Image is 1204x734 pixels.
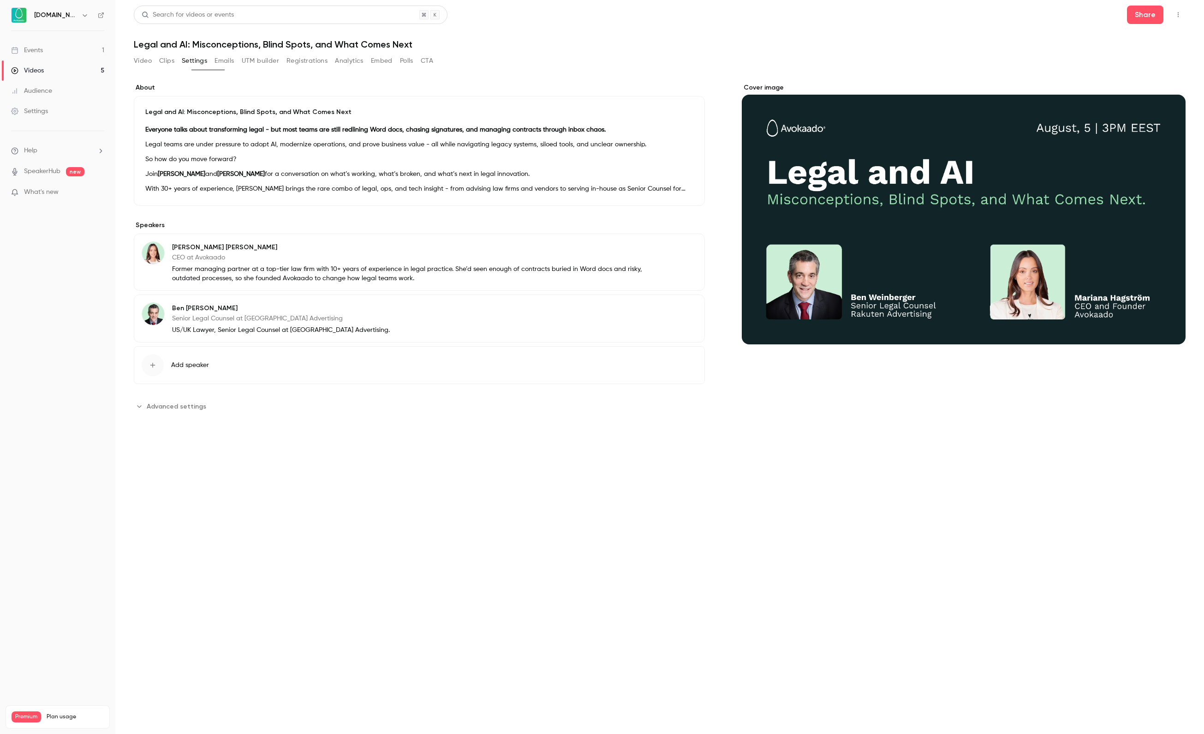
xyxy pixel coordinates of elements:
[11,107,48,116] div: Settings
[66,167,84,176] span: new
[134,221,705,230] label: Speakers
[134,399,705,414] section: Advanced settings
[134,399,212,414] button: Advanced settings
[12,8,26,23] img: Avokaado.io
[159,54,174,68] button: Clips
[158,171,205,177] strong: [PERSON_NAME]
[134,83,705,92] label: About
[215,54,234,68] button: Emails
[145,139,693,150] p: Legal teams are under pressure to adopt AI, modernize operations, and prove business value - all ...
[172,265,645,283] p: Former managing partner at a top-tier law firm with 10+ years of experience in legal practice. Sh...
[134,54,152,68] button: Video
[24,167,60,176] a: SpeakerHub
[1171,7,1186,22] button: Top Bar Actions
[286,54,328,68] button: Registrations
[172,304,390,313] p: Ben [PERSON_NAME]
[421,54,433,68] button: CTA
[134,346,705,384] button: Add speaker
[172,243,645,252] p: [PERSON_NAME] [PERSON_NAME]
[12,711,41,722] span: Premium
[11,66,44,75] div: Videos
[172,325,390,335] p: US/UK Lawyer, Senior Legal Counsel at [GEOGRAPHIC_DATA] Advertising.
[134,234,705,291] div: Mariana Hagström[PERSON_NAME] [PERSON_NAME]CEO at AvokaadoFormer managing partner at a top-tier l...
[742,83,1186,92] label: Cover image
[400,54,413,68] button: Polls
[371,54,393,68] button: Embed
[172,253,645,262] p: CEO at Avokaado
[145,183,693,194] p: With 30+ years of experience, [PERSON_NAME] brings the rare combo of legal, ops, and tech insight...
[171,361,209,370] span: Add speaker
[11,86,52,96] div: Audience
[172,314,390,323] p: Senior Legal Counsel at [GEOGRAPHIC_DATA] Advertising
[47,713,104,721] span: Plan usage
[24,187,59,197] span: What's new
[242,54,279,68] button: UTM builder
[34,11,77,20] h6: [DOMAIN_NAME]
[11,146,104,156] li: help-dropdown-opener
[145,126,606,133] strong: Everyone talks about transforming legal - but most teams are still redlining Word docs, chasing s...
[147,402,206,411] span: Advanced settings
[742,83,1186,344] section: Cover image
[134,295,705,343] div: Ben WeinbergerBen [PERSON_NAME]Senior Legal Counsel at [GEOGRAPHIC_DATA] AdvertisingUS/UK Lawyer,...
[142,242,164,264] img: Mariana Hagström
[24,146,37,156] span: Help
[217,171,265,177] strong: [PERSON_NAME]
[1127,6,1163,24] button: Share
[142,10,234,20] div: Search for videos or events
[145,108,693,117] p: Legal and AI: Misconceptions, Blind Spots, and What Comes Next
[145,168,693,180] p: Join and for a conversation on what’s working, what’s broken, and what’s next in legal innovation.
[134,39,1186,50] h1: Legal and AI: Misconceptions, Blind Spots, and What Comes Next
[335,54,364,68] button: Analytics
[182,54,207,68] button: Settings
[142,303,164,325] img: Ben Weinberger
[145,154,693,165] p: So how do you move forward?
[11,46,43,55] div: Events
